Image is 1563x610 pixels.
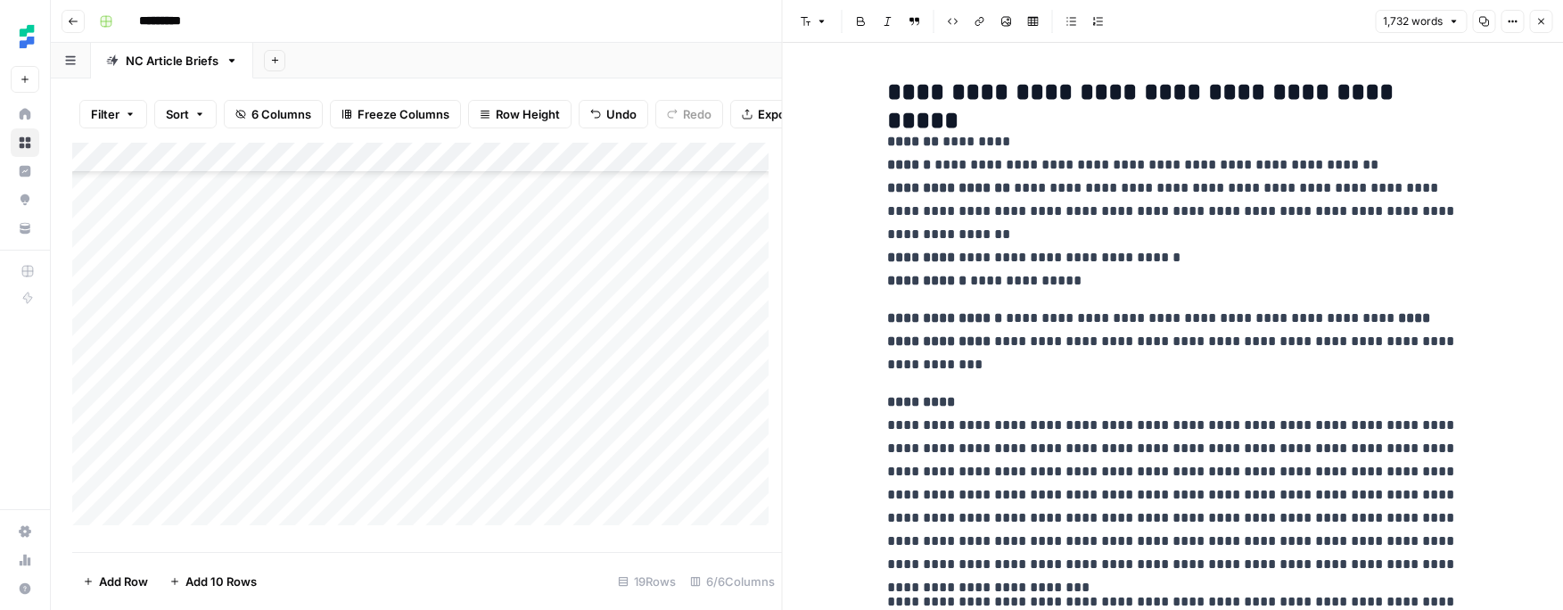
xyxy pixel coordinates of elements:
button: Freeze Columns [330,100,461,128]
span: 1,732 words [1383,13,1443,29]
a: NC Article Briefs [91,43,253,78]
span: Row Height [496,105,560,123]
span: Export CSV [758,105,821,123]
button: Filter [79,100,147,128]
span: Add Row [99,573,148,590]
a: Insights [11,157,39,185]
div: 6/6 Columns [683,567,782,596]
span: Sort [166,105,189,123]
a: Home [11,100,39,128]
button: Workspace: Ten Speed [11,14,39,59]
div: NC Article Briefs [126,52,218,70]
span: Freeze Columns [358,105,449,123]
button: Redo [655,100,723,128]
span: Redo [683,105,712,123]
button: Help + Support [11,574,39,603]
a: Settings [11,517,39,546]
a: Opportunities [11,185,39,214]
button: Undo [579,100,648,128]
button: Add Row [72,567,159,596]
button: 1,732 words [1375,10,1467,33]
span: 6 Columns [251,105,311,123]
button: Sort [154,100,217,128]
button: Export CSV [730,100,833,128]
button: 6 Columns [224,100,323,128]
a: Your Data [11,214,39,243]
a: Browse [11,128,39,157]
div: 19 Rows [611,567,683,596]
button: Add 10 Rows [159,567,267,596]
button: Row Height [468,100,572,128]
span: Add 10 Rows [185,573,257,590]
span: Undo [606,105,637,123]
a: Usage [11,546,39,574]
img: Ten Speed Logo [11,21,43,53]
span: Filter [91,105,119,123]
